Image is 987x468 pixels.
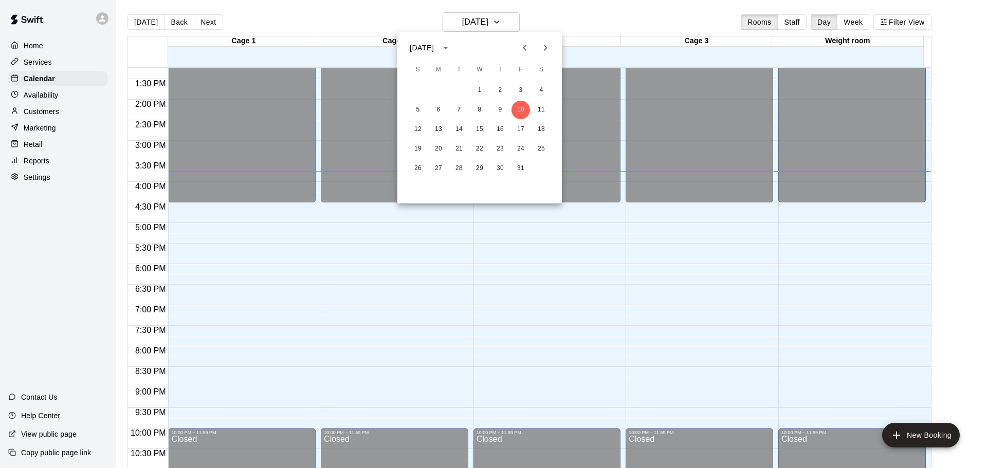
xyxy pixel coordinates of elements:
button: 9 [491,101,509,119]
button: Next month [535,38,556,58]
span: Tuesday [450,60,468,80]
button: 22 [470,140,489,158]
button: 5 [409,101,427,119]
button: 24 [511,140,530,158]
span: Monday [429,60,448,80]
button: 16 [491,120,509,139]
button: 21 [450,140,468,158]
button: 10 [511,101,530,119]
span: Saturday [532,60,551,80]
button: calendar view is open, switch to year view [437,39,454,57]
button: 19 [409,140,427,158]
button: 31 [511,159,530,178]
button: 8 [470,101,489,119]
button: 2 [491,81,509,100]
span: Sunday [409,60,427,80]
button: 28 [450,159,468,178]
button: 20 [429,140,448,158]
div: [DATE] [410,43,434,53]
button: 15 [470,120,489,139]
button: 6 [429,101,448,119]
span: Thursday [491,60,509,80]
span: Wednesday [470,60,489,80]
button: 27 [429,159,448,178]
button: 4 [532,81,551,100]
button: 23 [491,140,509,158]
span: Friday [511,60,530,80]
button: 7 [450,101,468,119]
button: 26 [409,159,427,178]
button: 13 [429,120,448,139]
button: 29 [470,159,489,178]
button: 25 [532,140,551,158]
button: 18 [532,120,551,139]
button: Previous month [515,38,535,58]
button: 14 [450,120,468,139]
button: 30 [491,159,509,178]
button: 11 [532,101,551,119]
button: 12 [409,120,427,139]
button: 3 [511,81,530,100]
button: 1 [470,81,489,100]
button: 17 [511,120,530,139]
